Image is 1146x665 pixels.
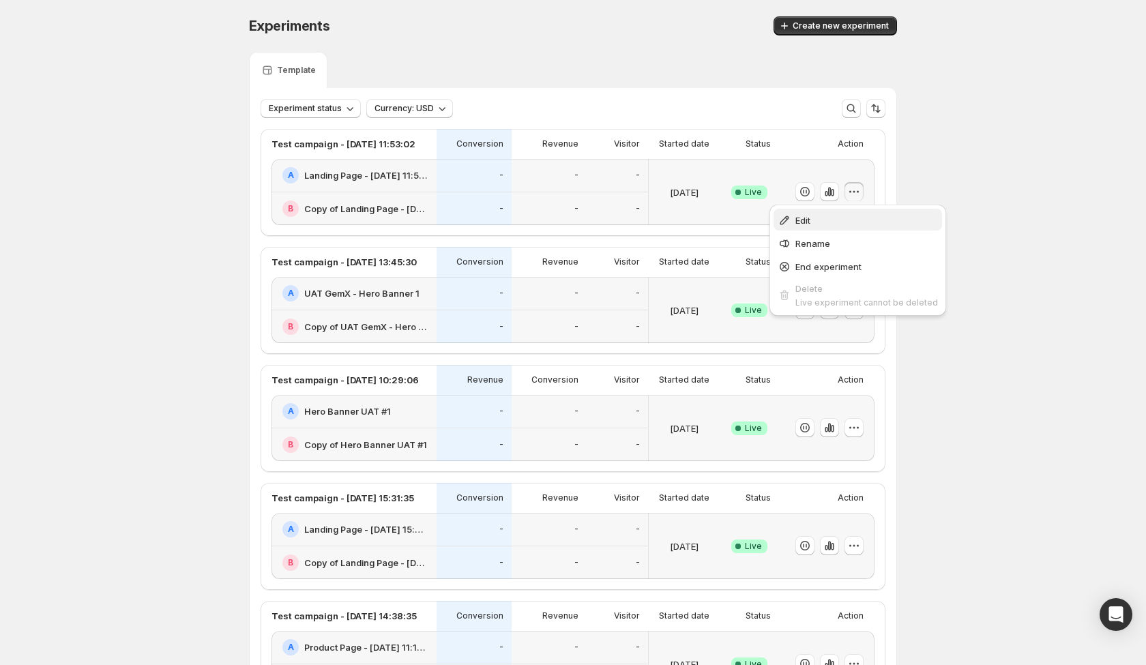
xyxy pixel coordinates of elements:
[271,373,419,387] p: Test campaign - [DATE] 10:29:06
[304,320,428,334] h2: Copy of UAT GemX - Hero Banner 1
[745,187,762,198] span: Live
[746,492,771,503] p: Status
[795,282,938,295] div: Delete
[745,541,762,552] span: Live
[499,642,503,653] p: -
[614,374,640,385] p: Visitor
[499,439,503,450] p: -
[746,610,771,621] p: Status
[499,557,503,568] p: -
[288,642,294,653] h2: A
[795,215,810,226] span: Edit
[746,374,771,385] p: Status
[574,642,578,653] p: -
[746,256,771,267] p: Status
[249,18,330,34] span: Experiments
[271,137,415,151] p: Test campaign - [DATE] 11:53:02
[288,439,293,450] h2: B
[574,557,578,568] p: -
[659,610,709,621] p: Started date
[288,406,294,417] h2: A
[636,642,640,653] p: -
[288,524,294,535] h2: A
[304,640,428,654] h2: Product Page - [DATE] 11:12:29
[636,203,640,214] p: -
[795,261,862,272] span: End experiment
[499,170,503,181] p: -
[746,138,771,149] p: Status
[614,138,640,149] p: Visitor
[574,203,578,214] p: -
[838,610,864,621] p: Action
[574,439,578,450] p: -
[574,170,578,181] p: -
[636,170,640,181] p: -
[542,138,578,149] p: Revenue
[670,540,699,553] p: [DATE]
[288,321,293,332] h2: B
[838,374,864,385] p: Action
[277,65,316,76] p: Template
[542,256,578,267] p: Revenue
[659,492,709,503] p: Started date
[366,99,453,118] button: Currency: USD
[531,374,578,385] p: Conversion
[499,203,503,214] p: -
[271,609,417,623] p: Test campaign - [DATE] 14:38:35
[574,321,578,332] p: -
[304,556,428,570] h2: Copy of Landing Page - [DATE] 15:02:12
[670,304,699,317] p: [DATE]
[467,374,503,385] p: Revenue
[774,278,942,312] button: DeleteLive experiment cannot be deleted
[670,186,699,199] p: [DATE]
[304,404,391,418] h2: Hero Banner UAT #1
[614,610,640,621] p: Visitor
[499,321,503,332] p: -
[304,438,427,452] h2: Copy of Hero Banner UAT #1
[866,99,885,118] button: Sort the results
[659,374,709,385] p: Started date
[636,321,640,332] p: -
[288,170,294,181] h2: A
[542,492,578,503] p: Revenue
[456,610,503,621] p: Conversion
[636,288,640,299] p: -
[745,423,762,434] span: Live
[288,557,293,568] h2: B
[793,20,889,31] span: Create new experiment
[542,610,578,621] p: Revenue
[1100,598,1132,631] div: Open Intercom Messenger
[271,491,414,505] p: Test campaign - [DATE] 15:31:35
[499,406,503,417] p: -
[574,288,578,299] p: -
[838,492,864,503] p: Action
[670,422,699,435] p: [DATE]
[838,138,864,149] p: Action
[636,439,640,450] p: -
[574,524,578,535] p: -
[659,256,709,267] p: Started date
[774,209,942,231] button: Edit
[659,138,709,149] p: Started date
[304,522,428,536] h2: Landing Page - [DATE] 15:02:12
[636,524,640,535] p: -
[774,232,942,254] button: Rename
[271,255,417,269] p: Test campaign - [DATE] 13:45:30
[795,238,830,249] span: Rename
[456,492,503,503] p: Conversion
[304,202,428,216] h2: Copy of Landing Page - [DATE] 11:53:00
[374,103,434,114] span: Currency: USD
[574,406,578,417] p: -
[304,286,420,300] h2: UAT GemX - Hero Banner 1
[456,138,503,149] p: Conversion
[288,288,294,299] h2: A
[304,168,428,182] h2: Landing Page - [DATE] 11:53:00
[288,203,293,214] h2: B
[614,256,640,267] p: Visitor
[269,103,342,114] span: Experiment status
[636,557,640,568] p: -
[774,16,897,35] button: Create new experiment
[456,256,503,267] p: Conversion
[499,524,503,535] p: -
[614,492,640,503] p: Visitor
